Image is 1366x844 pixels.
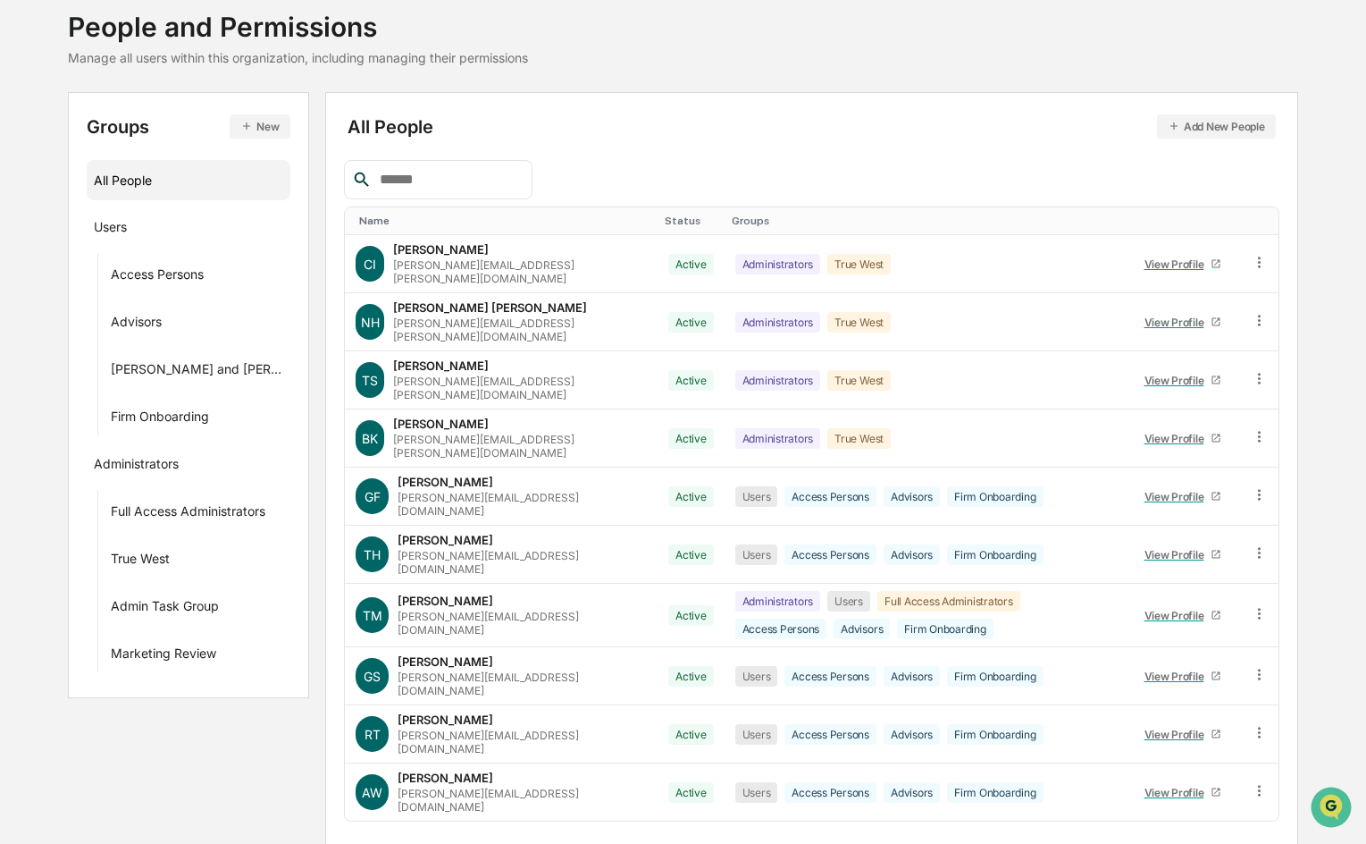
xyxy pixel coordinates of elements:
[11,252,120,284] a: 🔎Data Lookup
[1136,483,1229,511] a: View Profile
[947,544,1043,565] div: Firm Onboarding
[36,259,113,277] span: Data Lookup
[361,315,380,330] span: NH
[1144,609,1211,622] div: View Profile
[111,361,282,383] div: [PERSON_NAME] and [PERSON_NAME] Onboarding
[827,370,891,391] div: True West
[111,598,219,620] div: Admin Task Group
[398,610,647,637] div: [PERSON_NAME][EMAIL_ADDRESS][DOMAIN_NAME]
[884,544,940,565] div: Advisors
[1254,215,1271,227] div: Toggle SortBy
[1136,721,1229,748] a: View Profile
[364,669,381,684] span: GS
[1144,316,1211,329] div: View Profile
[398,654,493,669] div: [PERSON_NAME]
[398,491,647,518] div: [PERSON_NAME][EMAIL_ADDRESS][DOMAIN_NAME]
[668,666,714,687] div: Active
[393,242,489,257] div: [PERSON_NAME]
[827,312,891,333] div: True West
[11,218,122,250] a: 🖐️Preclearance
[398,713,493,727] div: [PERSON_NAME]
[668,370,714,391] div: Active
[111,551,170,572] div: True West
[884,666,940,687] div: Advisors
[735,428,821,449] div: Administrators
[735,254,821,274] div: Administrators
[668,782,714,803] div: Active
[732,215,1119,227] div: Toggle SortBy
[947,724,1043,745] div: Firm Onboarding
[1144,548,1211,561] div: View Profile
[398,671,647,697] div: [PERSON_NAME][EMAIL_ADDRESS][DOMAIN_NAME]
[18,137,50,169] img: 1746055101610-c473b297-6a78-478c-a979-82029cc54cd1
[393,258,647,285] div: [PERSON_NAME][EMAIL_ADDRESS][PERSON_NAME][DOMAIN_NAME]
[884,782,940,803] div: Advisors
[947,486,1043,507] div: Firm Onboarding
[36,225,115,243] span: Preclearance
[784,666,876,687] div: Access Persons
[1136,425,1229,452] a: View Profile
[304,142,325,164] button: Start new chat
[111,409,209,430] div: Firm Onboarding
[111,266,204,288] div: Access Persons
[18,38,325,66] p: How can we help?
[735,486,778,507] div: Users
[111,314,162,335] div: Advisors
[18,227,32,241] div: 🖐️
[1136,308,1229,336] a: View Profile
[735,782,778,803] div: Users
[884,486,940,507] div: Advisors
[362,373,378,388] span: TS
[18,261,32,275] div: 🔎
[178,303,216,316] span: Pylon
[1309,785,1357,833] iframe: Open customer support
[1136,250,1229,278] a: View Profile
[1144,432,1211,445] div: View Profile
[68,50,528,65] div: Manage all users within this organization, including managing their permissions
[365,489,381,504] span: GF
[668,486,714,507] div: Active
[1144,728,1211,741] div: View Profile
[1136,663,1229,690] a: View Profile
[947,666,1043,687] div: Firm Onboarding
[364,257,376,272] span: CI
[668,605,714,626] div: Active
[111,646,216,667] div: Marketing Review
[94,165,282,195] div: All People
[61,137,293,155] div: Start new chat
[398,729,647,755] div: [PERSON_NAME][EMAIL_ADDRESS][DOMAIN_NAME]
[668,724,714,745] div: Active
[61,155,226,169] div: We're available if you need us!
[1144,374,1211,387] div: View Profile
[126,302,216,316] a: Powered byPylon
[1144,257,1211,271] div: View Profile
[668,254,714,274] div: Active
[735,619,827,639] div: Access Persons
[1136,541,1229,569] a: View Profile
[1144,670,1211,683] div: View Profile
[94,456,179,477] div: Administrators
[735,591,821,612] div: Administrators
[897,619,993,639] div: Firm Onboarding
[398,549,647,576] div: [PERSON_NAME][EMAIL_ADDRESS][DOMAIN_NAME]
[111,503,265,525] div: Full Access Administrators
[147,225,222,243] span: Attestations
[393,417,489,431] div: [PERSON_NAME]
[393,300,587,315] div: [PERSON_NAME] [PERSON_NAME]
[668,312,714,333] div: Active
[1144,786,1211,799] div: View Profile
[393,359,489,373] div: [PERSON_NAME]
[348,114,1275,139] div: All People
[362,785,382,800] span: AW
[398,787,647,814] div: [PERSON_NAME][EMAIL_ADDRESS][DOMAIN_NAME]
[735,544,778,565] div: Users
[784,544,876,565] div: Access Persons
[122,218,229,250] a: 🗄️Attestations
[363,608,382,623] span: TM
[735,312,821,333] div: Administrators
[827,591,870,612] div: Users
[393,433,647,460] div: [PERSON_NAME][EMAIL_ADDRESS][PERSON_NAME][DOMAIN_NAME]
[398,594,493,608] div: [PERSON_NAME]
